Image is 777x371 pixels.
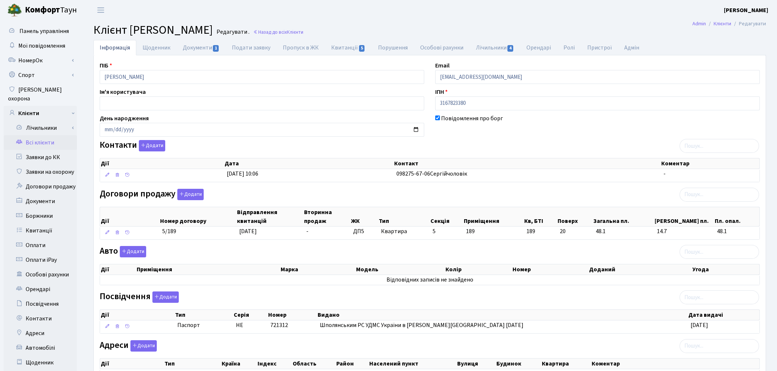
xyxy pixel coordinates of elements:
label: Адреси [100,340,157,352]
span: [DATE] [691,321,708,329]
a: Автомобілі [4,341,77,355]
th: Дії [100,158,224,169]
th: Країна [221,359,257,369]
span: 48.1 [596,227,651,236]
a: Мої повідомлення [4,38,77,53]
span: 4 [507,45,513,52]
a: Оплати [4,238,77,253]
label: Контакти [100,140,165,151]
th: Коментар [661,158,759,169]
th: [PERSON_NAME] пл. [654,207,714,226]
span: 098275-67-06Сергійчоловік [396,170,467,178]
th: Дії [100,359,164,369]
a: Назад до всіхКлієнти [253,29,303,36]
a: Додати [129,339,157,352]
a: Лічильники [470,40,520,55]
th: Колір [445,264,512,275]
th: Дії [100,310,174,320]
a: Документи [4,194,77,209]
a: Документи [177,40,226,55]
th: Загальна пл. [593,207,654,226]
a: Особові рахунки [4,267,77,282]
th: Номер [512,264,588,275]
a: [PERSON_NAME] [724,6,768,15]
th: ЖК [350,207,378,226]
th: Коментар [591,359,759,369]
label: День народження [100,114,149,123]
a: Всі клієнти [4,135,77,150]
a: Особові рахунки [414,40,470,55]
span: НЕ [236,321,243,329]
th: Приміщення [463,207,524,226]
th: Область [292,359,336,369]
button: Адреси [130,340,157,352]
span: Мої повідомлення [18,42,65,50]
a: Орендарі [4,282,77,297]
th: Дата видачі [688,310,759,320]
a: Посвідчення [4,297,77,311]
span: ДП5 [353,227,375,236]
span: 721312 [270,321,288,329]
a: НомерОк [4,53,77,68]
span: 189 [526,227,554,236]
a: Додати [137,139,165,152]
th: Квартира [541,359,591,369]
a: Адреси [4,326,77,341]
input: Пошук... [680,339,759,353]
input: Пошук... [680,139,759,153]
button: Переключити навігацію [92,4,110,16]
th: Дії [100,207,159,226]
b: [PERSON_NAME] [724,6,768,14]
th: Вулиця [456,359,496,369]
a: Порушення [372,40,414,55]
label: Авто [100,246,146,257]
a: Щоденник [4,355,77,370]
input: Пошук... [680,290,759,304]
a: Лічильники [8,121,77,135]
span: 20 [560,227,590,236]
span: Таун [25,4,77,16]
span: - [663,170,666,178]
th: Приміщення [136,264,280,275]
th: Пл. опал. [714,207,759,226]
th: Район [336,359,369,369]
th: Тип [378,207,430,226]
a: Клієнти [4,106,77,121]
span: 14.7 [657,227,711,236]
a: Пристрої [581,40,618,55]
a: Квитанції [4,223,77,238]
a: [PERSON_NAME] охорона [4,82,77,106]
span: Панель управління [19,27,69,35]
li: Редагувати [731,20,766,28]
td: Відповідних записів не знайдено [100,275,759,285]
a: Квитанції [325,40,371,55]
a: Admin [692,20,706,27]
th: Тип [174,310,233,320]
th: Угода [692,264,759,275]
th: Секція [430,207,463,226]
span: [DATE] [239,227,257,235]
th: Модель [355,264,445,275]
span: - [306,227,308,235]
th: Видано [317,310,688,320]
th: Контакт [393,158,660,169]
span: 1 [213,45,219,52]
a: Спорт [4,68,77,82]
a: Додати [151,290,179,303]
a: Панель управління [4,24,77,38]
span: Паспорт [177,321,230,330]
label: Ім'я користувача [100,88,146,96]
img: logo.png [7,3,22,18]
th: Індекс [257,359,292,369]
a: Додати [118,245,146,258]
span: 5 [359,45,365,52]
span: Клієнти [287,29,303,36]
a: Договори продажу [4,179,77,194]
button: Контакти [139,140,165,151]
a: Подати заявку [226,40,277,55]
a: Пропуск в ЖК [277,40,325,55]
span: 48.1 [717,227,756,236]
span: 5 [433,227,436,235]
span: [DATE] 10:06 [227,170,258,178]
small: Редагувати . [215,29,249,36]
